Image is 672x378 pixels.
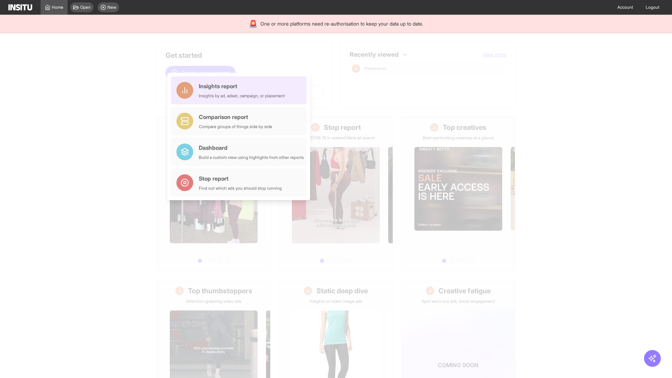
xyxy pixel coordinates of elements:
[199,124,272,129] div: Compare groups of things side by side
[52,5,63,10] span: Home
[199,155,304,160] div: Build a custom view using highlights from other reports
[199,93,285,99] div: Insights by ad, adset, campaign, or placement
[199,174,282,183] div: Stop report
[199,82,285,90] div: Insights report
[199,143,304,152] div: Dashboard
[260,20,423,27] span: One or more platforms need re-authorisation to keep your data up to date.
[199,113,272,121] div: Comparison report
[249,19,258,29] div: 🚨
[107,5,116,10] span: New
[8,4,32,10] img: Logo
[199,185,282,191] div: Find out which ads you should stop running
[80,5,91,10] span: Open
